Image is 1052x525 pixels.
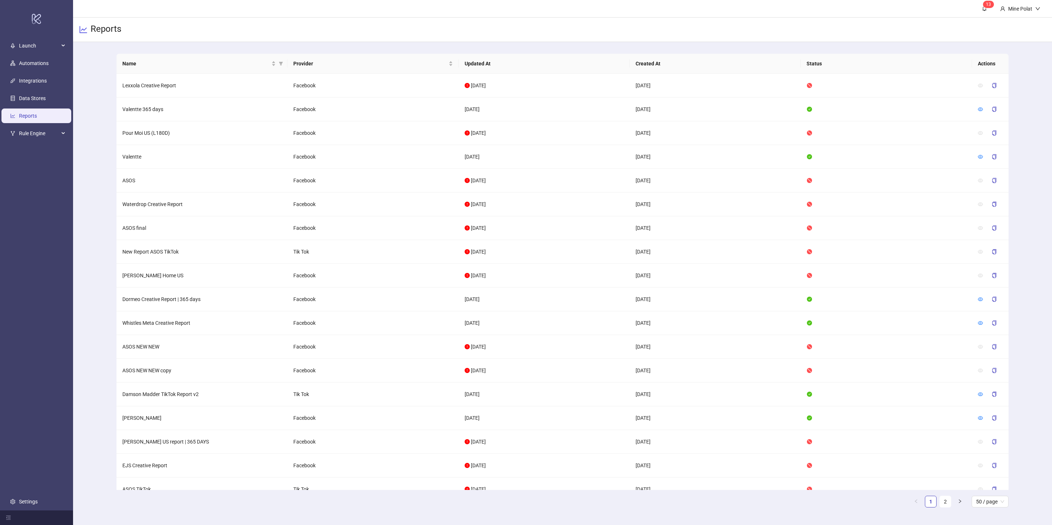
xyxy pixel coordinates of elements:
[940,496,951,507] a: 2
[978,344,983,349] span: eye
[954,496,966,507] button: right
[982,6,987,11] span: bell
[978,320,983,326] a: eye
[1035,6,1040,11] span: down
[992,178,997,183] span: copy
[287,193,458,216] td: Facebook
[976,496,1004,507] span: 50 / page
[992,415,997,421] span: copy
[986,2,988,7] span: 1
[992,273,997,278] span: copy
[958,499,962,503] span: right
[630,406,801,430] td: [DATE]
[287,406,458,430] td: Facebook
[471,344,486,350] span: [DATE]
[287,169,458,193] td: Facebook
[287,288,458,311] td: Facebook
[117,216,287,240] td: ASOS final
[117,383,287,406] td: Damson Madder TikTok Report v2
[630,169,801,193] td: [DATE]
[19,38,59,53] span: Launch
[471,463,486,468] span: [DATE]
[978,178,983,183] span: eye
[807,107,812,112] span: check-circle
[978,107,983,112] span: eye
[807,130,812,136] span: stop
[287,478,458,501] td: Tik Tok
[978,273,983,278] span: eye
[293,60,447,68] span: Provider
[992,344,997,349] span: copy
[117,74,287,98] td: Lexxola Creative Report
[978,297,983,302] span: eye
[465,487,470,492] span: exclamation-circle
[471,249,486,255] span: [DATE]
[992,439,997,444] span: copy
[465,368,470,373] span: exclamation-circle
[19,60,49,66] a: Automations
[925,496,936,507] a: 1
[807,202,812,207] span: stop
[992,392,997,397] span: copy
[978,320,983,326] span: eye
[807,178,812,183] span: stop
[986,317,1003,329] button: copy
[807,225,812,231] span: stop
[992,320,997,326] span: copy
[471,178,486,183] span: [DATE]
[992,225,997,231] span: copy
[287,240,458,264] td: Tik Tok
[978,415,983,421] span: eye
[91,23,121,36] h3: Reports
[79,25,88,34] span: line-chart
[972,54,1009,74] th: Actions
[19,113,37,119] a: Reports
[986,222,1003,234] button: copy
[465,344,470,349] span: exclamation-circle
[630,216,801,240] td: [DATE]
[465,463,470,468] span: exclamation-circle
[287,98,458,121] td: Facebook
[986,341,1003,353] button: copy
[807,297,812,302] span: check-circle
[630,430,801,454] td: [DATE]
[465,273,470,278] span: exclamation-circle
[287,145,458,169] td: Facebook
[954,496,966,507] li: Next Page
[117,145,287,169] td: Valentte
[914,499,918,503] span: left
[807,344,812,349] span: stop
[925,496,937,507] li: 1
[10,131,15,136] span: fork
[992,154,997,159] span: copy
[978,83,983,88] span: eye
[978,391,983,397] a: eye
[986,365,1003,376] button: copy
[978,439,983,444] span: eye
[630,478,801,501] td: [DATE]
[465,249,470,254] span: exclamation-circle
[992,130,997,136] span: copy
[117,359,287,383] td: ASOS NEW NEW copy
[992,249,997,254] span: copy
[986,198,1003,210] button: copy
[465,130,470,136] span: exclamation-circle
[630,288,801,311] td: [DATE]
[630,311,801,335] td: [DATE]
[801,54,972,74] th: Status
[807,273,812,278] span: stop
[986,436,1003,448] button: copy
[983,1,994,8] sup: 13
[807,487,812,492] span: stop
[978,202,983,207] span: eye
[287,430,458,454] td: Facebook
[287,383,458,406] td: Tik Tok
[992,487,997,492] span: copy
[986,175,1003,186] button: copy
[117,193,287,216] td: Waterdrop Creative Report
[19,78,47,84] a: Integrations
[630,54,801,74] th: Created At
[277,58,285,69] span: filter
[978,106,983,112] a: eye
[986,127,1003,139] button: copy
